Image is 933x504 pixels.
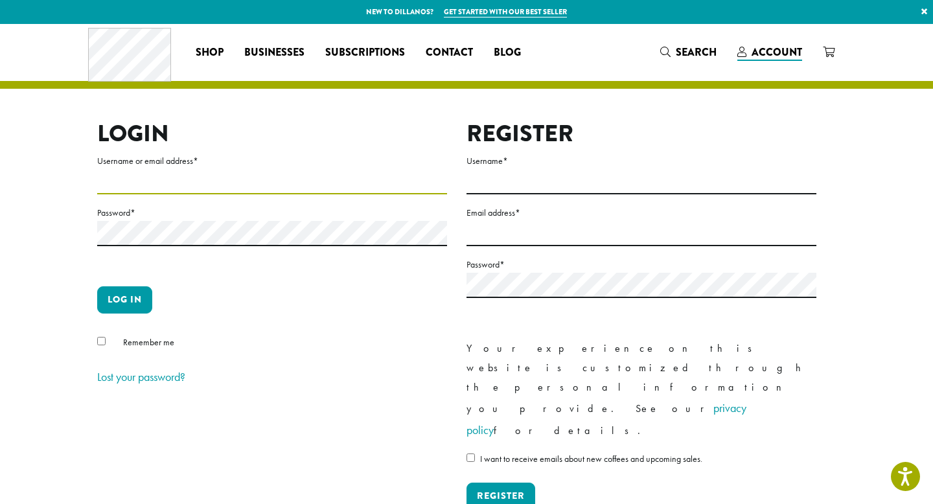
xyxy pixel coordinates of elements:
span: Businesses [244,45,305,61]
span: Blog [494,45,521,61]
button: Log in [97,286,152,314]
label: Username or email address [97,153,447,169]
span: Remember me [123,336,174,348]
a: Shop [185,42,234,63]
label: Password [97,205,447,221]
h2: Register [466,120,816,148]
h2: Login [97,120,447,148]
a: Search [650,41,727,63]
a: Get started with our best seller [444,6,567,17]
span: I want to receive emails about new coffees and upcoming sales. [480,453,702,464]
label: Email address [466,205,816,221]
input: I want to receive emails about new coffees and upcoming sales. [466,453,475,462]
span: Shop [196,45,224,61]
span: Contact [426,45,473,61]
span: Account [752,45,802,60]
p: Your experience on this website is customized through the personal information you provide. See o... [466,339,816,441]
span: Search [676,45,717,60]
label: Password [466,257,816,273]
span: Subscriptions [325,45,405,61]
a: privacy policy [466,400,746,437]
label: Username [466,153,816,169]
a: Lost your password? [97,369,185,384]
